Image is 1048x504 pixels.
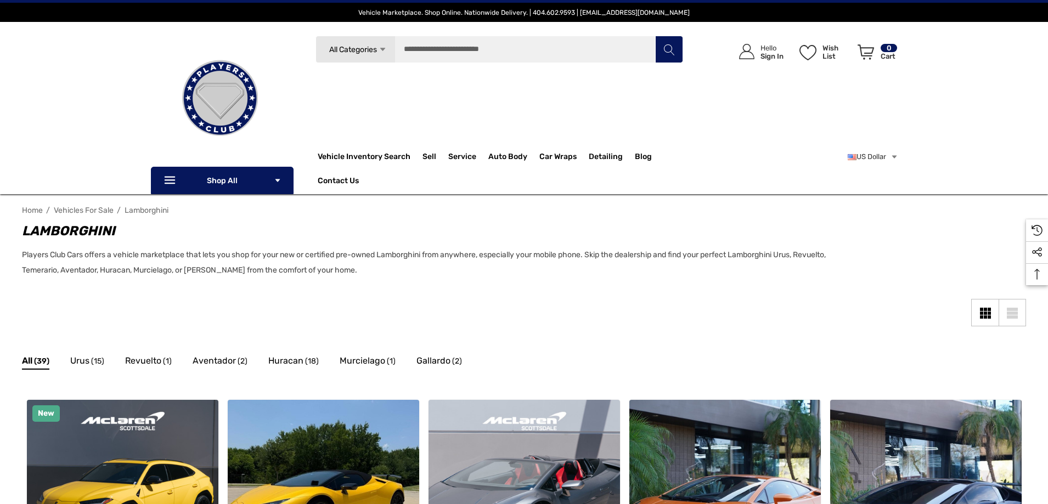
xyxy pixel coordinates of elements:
a: Home [22,206,43,215]
svg: Review Your Cart [858,44,874,60]
span: Vehicle Marketplace. Shop Online. Nationwide Delivery. | 404.602.9593 | [EMAIL_ADDRESS][DOMAIN_NAME] [358,9,690,16]
svg: Social Media [1032,247,1043,258]
svg: Icon Arrow Down [379,46,387,54]
span: (18) [305,354,319,369]
span: (1) [387,354,396,369]
span: Car Wraps [539,152,577,164]
span: Sell [422,152,436,164]
span: (2) [452,354,462,369]
p: 0 [881,44,897,52]
nav: Breadcrumb [22,201,1026,220]
a: All Categories Icon Arrow Down Icon Arrow Up [315,36,395,63]
svg: Top [1026,269,1048,280]
a: Button Go To Sub Category Murcielago [340,354,396,371]
a: Contact Us [318,176,359,188]
a: Button Go To Sub Category Gallardo [416,354,462,371]
a: Detailing [589,146,635,168]
span: (2) [238,354,247,369]
p: Sign In [760,52,784,60]
p: Shop All [151,167,294,194]
svg: Wish List [799,45,816,60]
a: Vehicles For Sale [54,206,114,215]
p: Players Club Cars offers a vehicle marketplace that lets you shop for your new or certified pre-o... [22,247,845,278]
h1: Lamborghini [22,221,845,241]
span: Gallardo [416,354,450,368]
svg: Recently Viewed [1032,225,1043,236]
span: Auto Body [488,152,527,164]
a: Sell [422,146,448,168]
span: Service [448,152,476,164]
a: Vehicle Inventory Search [318,152,410,164]
a: List View [999,299,1026,326]
a: Button Go To Sub Category Huracan [268,354,319,371]
svg: Icon User Account [739,44,754,59]
span: Detailing [589,152,623,164]
p: Hello [760,44,784,52]
span: (39) [34,354,49,369]
span: New [38,409,54,418]
span: Urus [70,354,89,368]
a: Button Go To Sub Category Revuelto [125,354,172,371]
a: Auto Body [488,146,539,168]
button: Search [655,36,683,63]
a: USD [848,146,898,168]
p: Wish List [822,44,852,60]
span: Huracan [268,354,303,368]
span: Murcielago [340,354,385,368]
a: Sign in [726,33,789,71]
span: All Categories [329,45,376,54]
svg: Icon Line [163,174,179,187]
img: Players Club | Cars For Sale [165,43,275,153]
span: (15) [91,354,104,369]
a: Blog [635,152,652,164]
span: All [22,354,32,368]
span: (1) [163,354,172,369]
a: Service [448,146,488,168]
svg: Icon Arrow Down [274,177,281,184]
span: Revuelto [125,354,161,368]
a: Wish List Wish List [795,33,853,71]
a: Button Go To Sub Category Aventador [193,354,247,371]
a: Car Wraps [539,146,589,168]
a: Button Go To Sub Category Urus [70,354,104,371]
p: Cart [881,52,897,60]
a: Grid View [971,299,999,326]
a: Cart with 0 items [853,33,898,76]
span: Aventador [193,354,236,368]
a: Lamborghini [125,206,168,215]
